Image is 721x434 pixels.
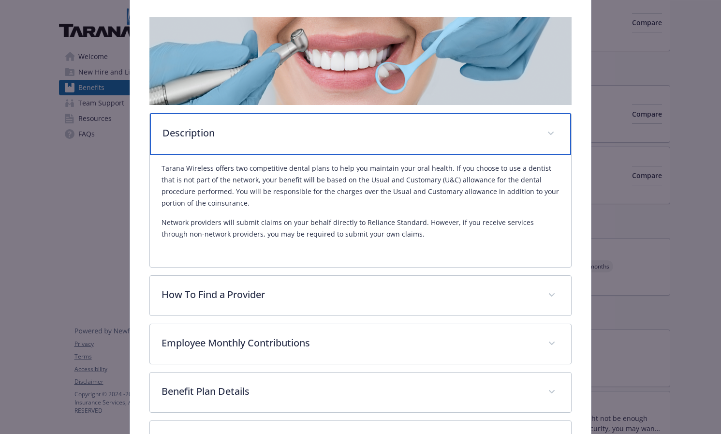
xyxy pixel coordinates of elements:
[149,17,571,105] img: banner
[162,336,536,350] p: Employee Monthly Contributions
[150,324,571,364] div: Employee Monthly Contributions
[150,276,571,315] div: How To Find a Provider
[162,384,536,399] p: Benefit Plan Details
[162,287,536,302] p: How To Find a Provider
[150,155,571,267] div: Description
[150,113,571,155] div: Description
[162,126,535,140] p: Description
[150,373,571,412] div: Benefit Plan Details
[162,163,559,209] p: Tarana Wireless offers two competitive dental plans to help you maintain your oral health. If you...
[162,217,559,240] p: Network providers will submit claims on your behalf directly to Reliance Standard. However, if yo...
